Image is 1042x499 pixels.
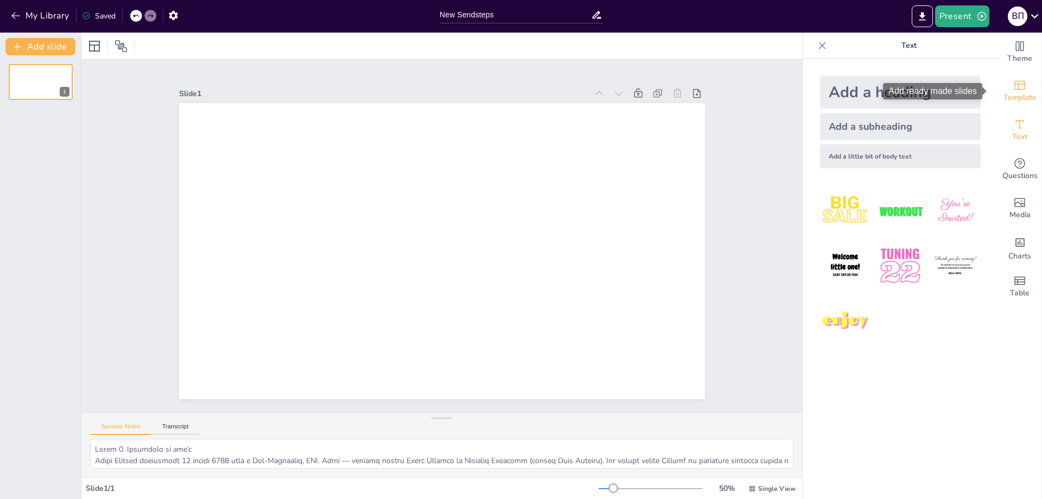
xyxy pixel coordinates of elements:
[883,83,982,99] div: Add ready made slides
[1002,170,1038,182] span: Questions
[90,423,151,435] button: Speaker Notes
[9,64,73,100] div: 1
[930,241,981,291] img: 6.jpeg
[60,87,69,97] div: 1
[90,439,793,469] textarea: Lorem 0. Ipsumdolo si ame’c Adipi Elitsed doeiusmodt 12 incidi 6788 utla e Dol-Magnaaliq, ENI. Ad...
[998,72,1041,111] div: Add ready made slides
[935,5,989,27] button: Present
[5,38,75,55] button: Add slide
[1012,131,1027,143] span: Text
[440,7,591,23] input: Insert title
[758,484,796,493] span: Single View
[86,483,599,494] div: Slide 1 / 1
[912,5,933,27] button: Export to PowerPoint
[875,241,925,291] img: 5.jpeg
[1003,92,1037,104] span: Template
[86,37,103,55] div: Layout
[1008,250,1031,262] span: Charts
[998,228,1041,267] div: Add charts and graphs
[1009,209,1031,221] span: Media
[820,241,871,291] img: 4.jpeg
[151,423,200,435] button: Transcript
[8,7,74,24] button: My Library
[82,11,116,21] div: Saved
[179,89,588,99] div: Slide 1
[820,296,871,346] img: 7.jpeg
[820,144,981,168] div: Add a little bit of body text
[1008,7,1027,26] div: В П
[1008,5,1027,27] button: В П
[115,40,128,53] span: Position
[998,150,1041,189] div: Get real-time input from your audience
[820,186,871,236] img: 1.jpeg
[820,76,981,109] div: Add a heading
[820,113,981,140] div: Add a subheading
[998,267,1041,306] div: Add a table
[714,483,740,494] div: 50 %
[998,33,1041,72] div: Change the overall theme
[998,189,1041,228] div: Add images, graphics, shapes or video
[875,186,925,236] img: 2.jpeg
[1007,53,1032,65] span: Theme
[1010,287,1030,299] span: Table
[930,186,981,236] img: 3.jpeg
[998,111,1041,150] div: Add text boxes
[831,33,987,59] p: Text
